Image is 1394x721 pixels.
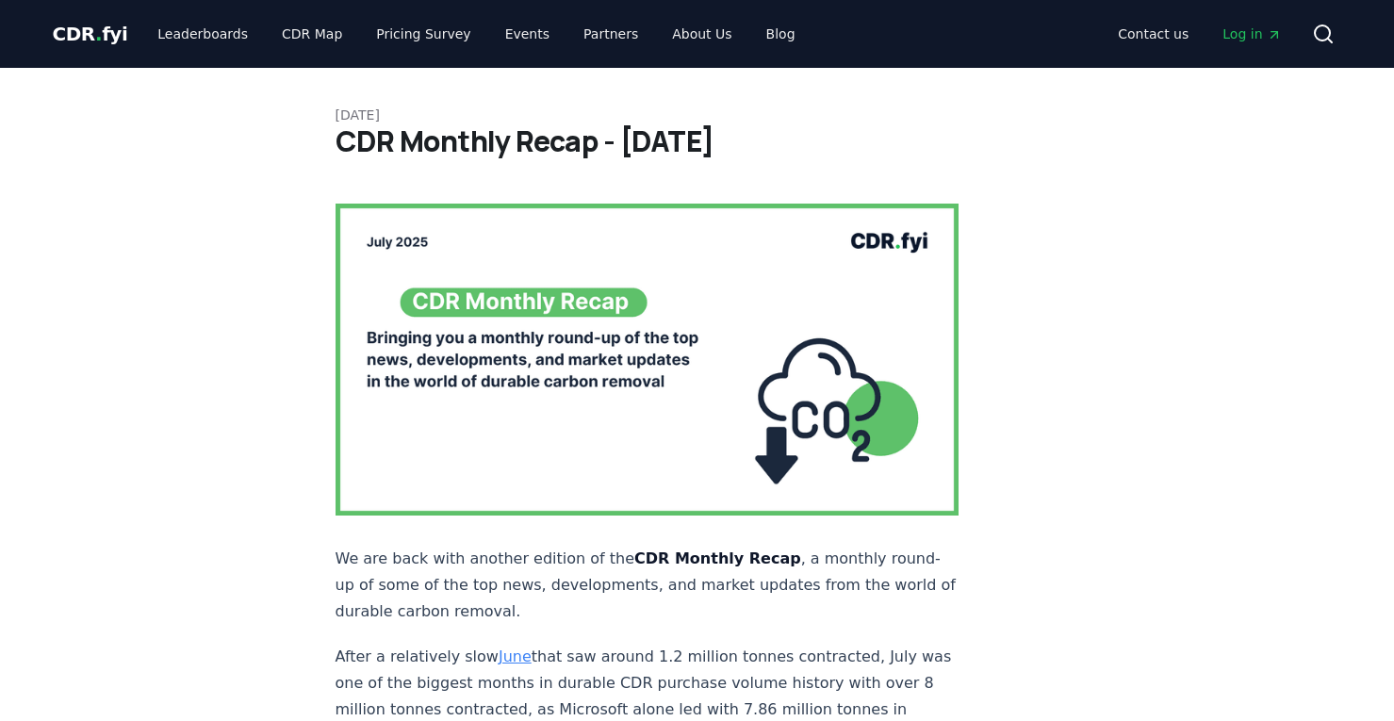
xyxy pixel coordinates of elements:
a: Events [490,17,565,51]
a: Log in [1207,17,1296,51]
p: [DATE] [336,106,1059,124]
a: CDR.fyi [53,21,128,47]
a: About Us [657,17,746,51]
span: . [95,23,102,45]
a: Contact us [1103,17,1204,51]
span: CDR fyi [53,23,128,45]
a: CDR Map [267,17,357,51]
nav: Main [1103,17,1296,51]
span: Log in [1222,25,1281,43]
a: Pricing Survey [361,17,485,51]
a: Blog [751,17,811,51]
nav: Main [142,17,810,51]
strong: CDR Monthly Recap [634,549,801,567]
a: Partners [568,17,653,51]
a: Leaderboards [142,17,263,51]
h1: CDR Monthly Recap - [DATE] [336,124,1059,158]
p: We are back with another edition of the , a monthly round-up of some of the top news, development... [336,546,959,625]
img: blog post image [336,204,959,516]
a: June [499,647,532,665]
